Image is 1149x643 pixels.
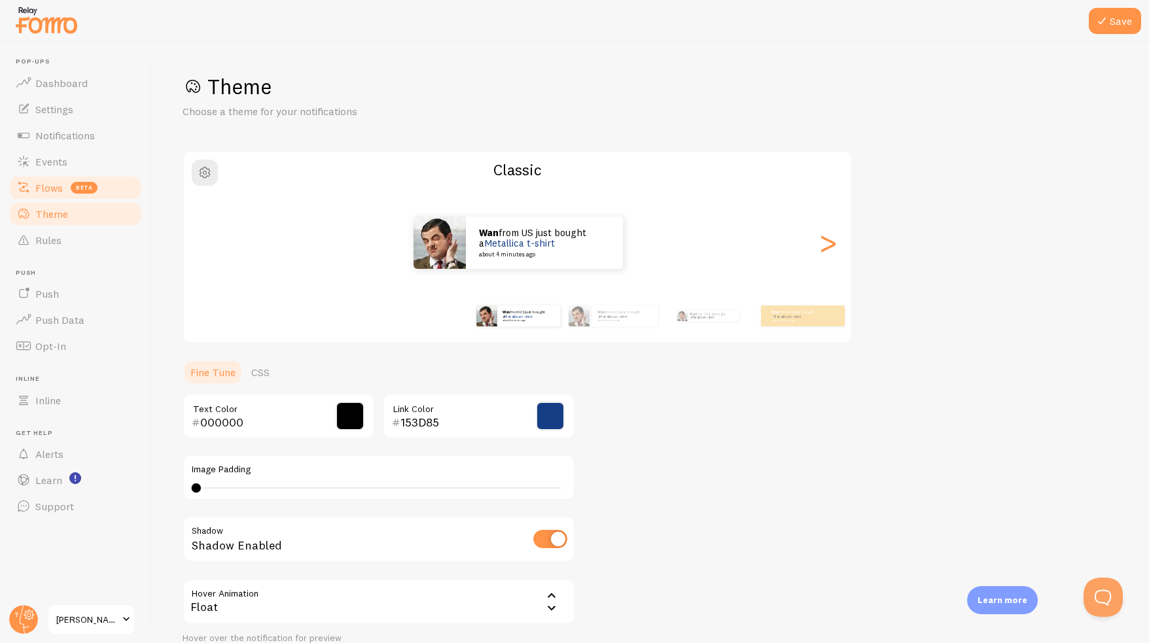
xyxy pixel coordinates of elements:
span: Flows [35,181,63,194]
iframe: Help Scout Beacon - Open [1084,578,1123,617]
span: Rules [35,234,62,247]
span: Push [16,269,143,277]
span: Push [35,287,59,300]
p: from US just bought a [690,311,734,321]
small: about 4 minutes ago [479,251,606,258]
strong: Wan [503,309,510,315]
span: Settings [35,103,73,116]
a: Fine Tune [183,359,243,385]
a: Flows beta [8,175,143,201]
a: Dashboard [8,70,143,96]
p: from US just bought a [479,228,610,258]
a: Notifications [8,122,143,148]
span: [PERSON_NAME] Education [56,612,118,627]
a: Opt-In [8,333,143,359]
span: Get Help [16,429,143,438]
img: Fomo [569,305,590,326]
span: Learn [35,474,62,487]
span: Push Data [35,313,84,326]
span: Inline [16,375,143,383]
small: about 4 minutes ago [503,319,554,322]
small: about 4 minutes ago [771,319,822,322]
a: Alerts [8,441,143,467]
a: Learn [8,467,143,493]
span: Pop-ups [16,58,143,66]
span: Inline [35,394,61,407]
a: Support [8,493,143,519]
a: Theme [8,201,143,227]
span: Alerts [35,447,63,461]
strong: Wan [597,309,605,315]
div: Float [183,579,575,625]
a: Events [8,148,143,175]
img: fomo-relay-logo-orange.svg [14,3,79,37]
a: Metallica t-shirt [691,315,713,319]
div: Learn more [967,586,1038,614]
span: beta [71,182,97,194]
a: CSS [243,359,277,385]
h2: Classic [184,160,851,180]
p: from US just bought a [597,310,652,322]
img: Fomo [414,217,466,269]
a: [PERSON_NAME] Education [47,604,135,635]
a: Metallica t-shirt [773,313,802,319]
strong: Wan [690,312,696,316]
img: Fomo [677,311,687,321]
strong: Wan [479,226,499,239]
a: Push Data [8,307,143,333]
label: Image Padding [192,464,566,476]
p: from US just bought a [771,310,824,322]
a: Metallica t-shirt [599,313,628,319]
p: Learn more [978,594,1027,606]
span: Notifications [35,129,95,142]
a: Metallica t-shirt [504,313,533,319]
span: Events [35,155,67,168]
span: Support [35,500,74,513]
p: Choose a theme for your notifications [183,104,497,119]
span: Opt-In [35,339,66,353]
a: Inline [8,387,143,413]
span: Dashboard [35,77,88,90]
div: Next slide [820,196,836,290]
a: Settings [8,96,143,122]
img: Fomo [476,305,497,326]
a: Rules [8,227,143,253]
a: Push [8,281,143,307]
svg: <p>Watch New Feature Tutorials!</p> [69,472,81,484]
strong: Wan [771,309,779,315]
p: from US just bought a [503,310,555,322]
small: about 4 minutes ago [597,319,651,322]
span: Theme [35,207,68,220]
div: Shadow Enabled [183,516,575,564]
h1: Theme [183,73,1118,100]
a: Metallica t-shirt [484,237,555,249]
